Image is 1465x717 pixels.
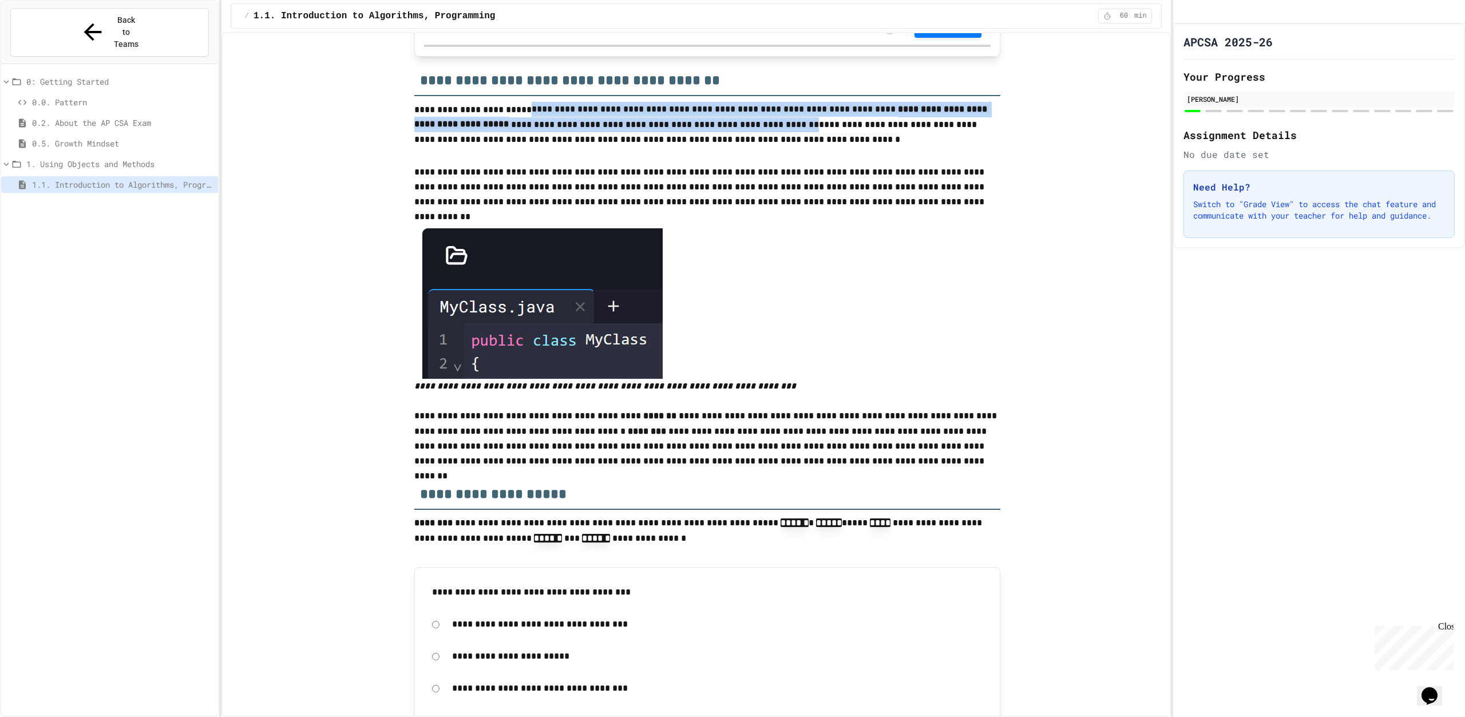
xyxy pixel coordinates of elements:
iframe: chat widget [1417,671,1454,706]
span: Back to Teams [113,14,140,50]
div: Chat with us now!Close [5,5,79,73]
span: / [245,11,249,21]
span: 0.5. Growth Mindset [32,137,213,149]
div: No due date set [1183,148,1455,161]
h2: Your Progress [1183,69,1455,85]
div: [PERSON_NAME] [1187,94,1451,104]
button: Back to Teams [10,8,209,57]
span: min [1134,11,1147,21]
span: 1.1. Introduction to Algorithms, Programming, and Compilers [254,9,578,23]
p: Switch to "Grade View" to access the chat feature and communicate with your teacher for help and ... [1193,199,1445,221]
span: 0: Getting Started [26,76,213,88]
h1: APCSA 2025-26 [1183,34,1273,50]
h2: Assignment Details [1183,127,1455,143]
span: 0.2. About the AP CSA Exam [32,117,213,129]
span: 60 [1115,11,1133,21]
h3: Need Help? [1193,180,1445,194]
span: 1.1. Introduction to Algorithms, Programming, and Compilers [32,179,213,191]
span: 0.0. Pattern [32,96,213,108]
iframe: chat widget [1370,621,1454,670]
span: 1. Using Objects and Methods [26,158,213,170]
